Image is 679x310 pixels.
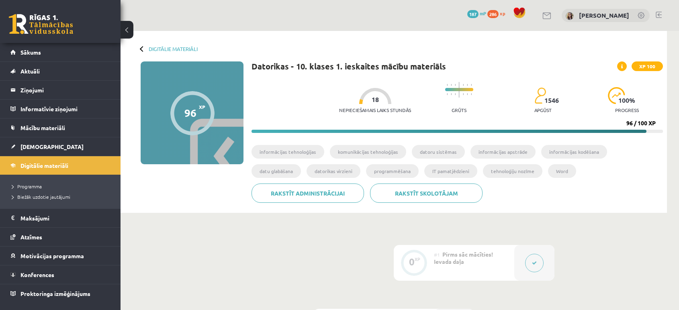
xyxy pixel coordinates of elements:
span: 1546 [544,97,559,104]
p: Nepieciešamais laiks stundās [339,107,411,113]
span: Konferences [20,271,54,278]
p: apgūst [534,107,552,113]
a: Mācību materiāli [10,118,110,137]
h1: Datorikas - 10. klases 1. ieskaites mācību materiāls [252,61,446,71]
a: Rakstīt skolotājam [370,184,483,203]
span: XP 100 [632,61,663,71]
li: informācijas tehnoloģijas [252,145,324,159]
span: Aktuāli [20,67,40,75]
span: xp [500,10,505,16]
span: Biežāk uzdotie jautājumi [12,194,70,200]
span: Atzīmes [20,233,42,241]
span: Programma [12,183,42,190]
a: Ziņojumi [10,81,110,99]
span: Digitālie materiāli [20,162,68,169]
div: 0 [409,258,415,265]
li: Word [548,164,576,178]
span: Sākums [20,49,41,56]
div: XP [415,257,420,261]
span: 286 [487,10,499,18]
img: Marija Nicmane [566,12,574,20]
a: Aktuāli [10,62,110,80]
a: [DEMOGRAPHIC_DATA] [10,137,110,156]
span: 100 % [618,97,636,104]
a: Rakstīt administrācijai [252,184,364,203]
li: tehnoloģiju nozīme [483,164,542,178]
a: 187 mP [467,10,486,16]
li: datoru sistēmas [412,145,465,159]
li: datorikas virzieni [307,164,360,178]
a: [PERSON_NAME] [579,11,629,19]
a: Proktoringa izmēģinājums [10,284,110,303]
a: Rīgas 1. Tālmācības vidusskola [9,14,73,34]
a: Sākums [10,43,110,61]
span: [DEMOGRAPHIC_DATA] [20,143,84,150]
span: 187 [467,10,479,18]
a: Digitālie materiāli [10,156,110,175]
img: icon-progress-161ccf0a02000e728c5f80fcf4c31c7af3da0e1684b2b1d7c360e028c24a22f1.svg [608,87,625,104]
span: Mācību materiāli [20,124,65,131]
span: Pirms sāc mācīties! Ievada daļa [434,251,493,265]
legend: Informatīvie ziņojumi [20,100,110,118]
span: mP [480,10,486,16]
legend: Ziņojumi [20,81,110,99]
img: students-c634bb4e5e11cddfef0936a35e636f08e4e9abd3cc4e673bd6f9a4125e45ecb1.svg [534,87,546,104]
a: Konferences [10,265,110,284]
span: Motivācijas programma [20,252,84,259]
a: Programma [12,183,112,190]
a: Atzīmes [10,228,110,246]
li: komunikācijas tehnoloģijas [330,145,406,159]
p: progress [615,107,639,113]
span: XP [199,104,205,110]
li: programmēšana [366,164,419,178]
span: #1 [434,251,440,258]
div: 96 [184,107,196,119]
span: Proktoringa izmēģinājums [20,290,90,297]
a: Maksājumi [10,209,110,227]
li: informācijas apstrāde [470,145,536,159]
a: Biežāk uzdotie jautājumi [12,193,112,200]
legend: Maksājumi [20,209,110,227]
li: datu glabāšana [252,164,301,178]
li: IT pamatjēdzieni [424,164,477,178]
a: 286 xp [487,10,509,16]
li: informācijas kodēšana [541,145,607,159]
a: Digitālie materiāli [149,46,198,52]
p: Grūts [452,107,466,113]
a: Informatīvie ziņojumi [10,100,110,118]
span: 18 [372,96,379,103]
a: Motivācijas programma [10,247,110,265]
